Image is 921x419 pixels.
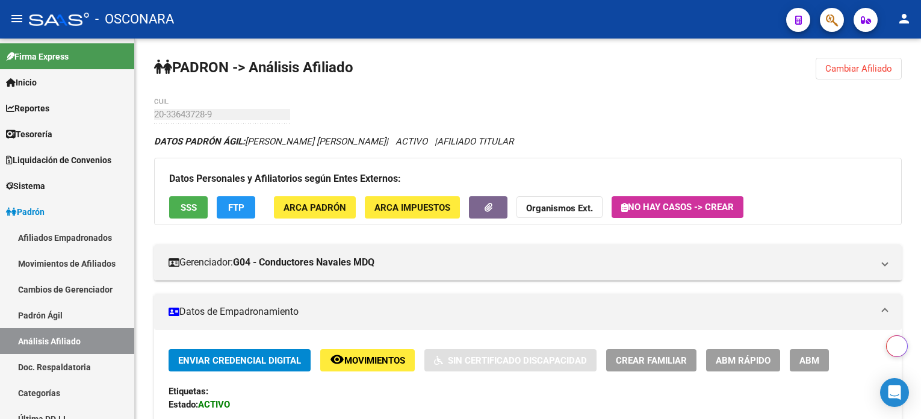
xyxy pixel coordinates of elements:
[154,59,353,76] strong: PADRON -> Análisis Afiliado
[154,136,513,147] i: | ACTIVO |
[365,196,460,219] button: ARCA Impuestos
[616,355,687,366] span: Crear Familiar
[526,203,593,214] strong: Organismos Ext.
[6,205,45,219] span: Padrón
[424,349,597,371] button: Sin Certificado Discapacidad
[154,294,902,330] mat-expansion-panel-header: Datos de Empadronamiento
[284,202,346,213] span: ARCA Padrón
[612,196,743,218] button: No hay casos -> Crear
[169,170,887,187] h3: Datos Personales y Afiliatorios según Entes Externos:
[897,11,911,26] mat-icon: person
[233,256,374,269] strong: G04 - Conductores Navales MDQ
[228,202,244,213] span: FTP
[816,58,902,79] button: Cambiar Afiliado
[6,102,49,115] span: Reportes
[169,256,873,269] mat-panel-title: Gerenciador:
[320,349,415,371] button: Movimientos
[181,202,197,213] span: SSS
[6,128,52,141] span: Tesorería
[169,399,198,410] strong: Estado:
[95,6,174,33] span: - OSCONARA
[169,196,208,219] button: SSS
[716,355,771,366] span: ABM Rápido
[516,196,603,219] button: Organismos Ext.
[178,355,301,366] span: Enviar Credencial Digital
[169,305,873,318] mat-panel-title: Datos de Empadronamiento
[880,378,909,407] div: Open Intercom Messenger
[274,196,356,219] button: ARCA Padrón
[621,202,734,213] span: No hay casos -> Crear
[6,76,37,89] span: Inicio
[799,355,819,366] span: ABM
[330,352,344,367] mat-icon: remove_red_eye
[198,399,230,410] strong: ACTIVO
[790,349,829,371] button: ABM
[154,136,386,147] span: [PERSON_NAME] [PERSON_NAME]
[154,244,902,281] mat-expansion-panel-header: Gerenciador:G04 - Conductores Navales MDQ
[6,50,69,63] span: Firma Express
[154,136,245,147] strong: DATOS PADRÓN ÁGIL:
[706,349,780,371] button: ABM Rápido
[606,349,696,371] button: Crear Familiar
[448,355,587,366] span: Sin Certificado Discapacidad
[374,202,450,213] span: ARCA Impuestos
[169,349,311,371] button: Enviar Credencial Digital
[6,179,45,193] span: Sistema
[344,355,405,366] span: Movimientos
[437,136,513,147] span: AFILIADO TITULAR
[825,63,892,74] span: Cambiar Afiliado
[10,11,24,26] mat-icon: menu
[169,386,208,397] strong: Etiquetas:
[217,196,255,219] button: FTP
[6,154,111,167] span: Liquidación de Convenios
